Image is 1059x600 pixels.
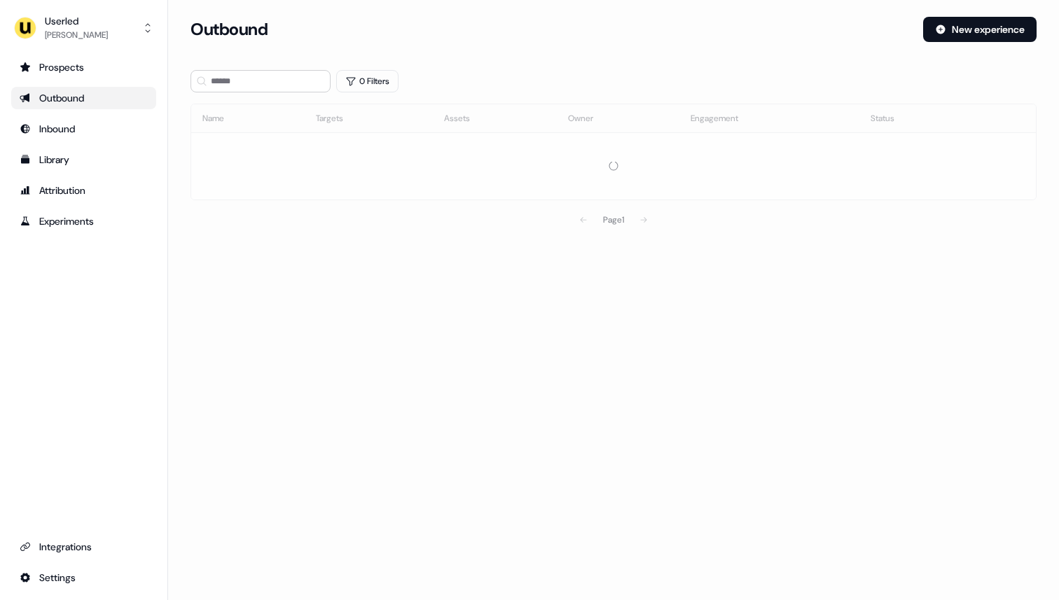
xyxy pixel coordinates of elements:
button: Userled[PERSON_NAME] [11,11,156,45]
a: Go to experiments [11,210,156,232]
a: Go to attribution [11,179,156,202]
a: Go to integrations [11,536,156,558]
a: Go to Inbound [11,118,156,140]
a: Go to prospects [11,56,156,78]
div: Outbound [20,91,148,105]
div: Attribution [20,183,148,197]
div: Inbound [20,122,148,136]
button: 0 Filters [336,70,399,92]
div: Integrations [20,540,148,554]
div: Userled [45,14,108,28]
a: Go to templates [11,148,156,171]
h3: Outbound [191,19,268,40]
div: [PERSON_NAME] [45,28,108,42]
div: Experiments [20,214,148,228]
div: Prospects [20,60,148,74]
button: New experience [923,17,1037,42]
a: Go to integrations [11,566,156,589]
div: Settings [20,571,148,585]
div: Library [20,153,148,167]
a: Go to outbound experience [11,87,156,109]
